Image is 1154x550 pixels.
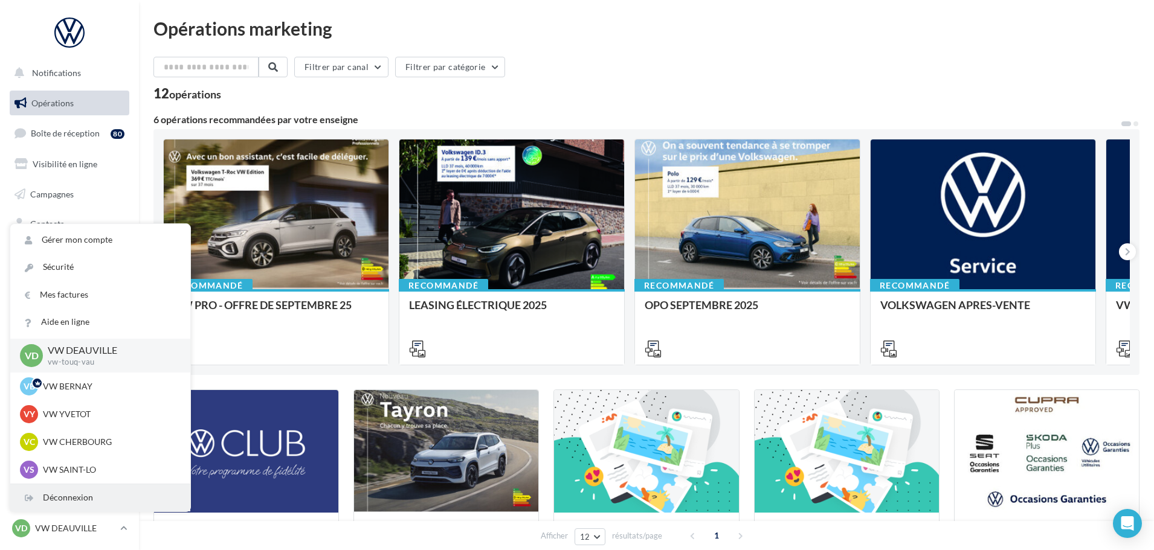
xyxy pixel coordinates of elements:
[7,60,127,86] button: Notifications
[10,254,190,281] a: Sécurité
[43,408,176,420] p: VW YVETOT
[10,309,190,336] a: Aide en ligne
[48,357,171,368] p: vw-touq-vau
[43,436,176,448] p: VW CHERBOURG
[7,91,132,116] a: Opérations
[10,517,129,540] a: VD VW DEAUVILLE
[48,344,171,357] p: VW DEAUVILLE
[15,522,27,534] span: VD
[7,182,132,207] a: Campagnes
[153,19,1139,37] div: Opérations marketing
[43,464,176,476] p: VW SAINT-LO
[33,159,97,169] span: Visibilité en ligne
[24,380,35,392] span: VB
[24,408,35,420] span: VY
[7,272,132,297] a: Calendrier
[575,528,605,545] button: 12
[645,299,850,323] div: OPO SEPTEMBRE 2025
[409,299,614,323] div: LEASING ÉLECTRIQUE 2025
[1113,509,1142,538] div: Open Intercom Messenger
[7,152,132,177] a: Visibilité en ligne
[24,464,34,476] span: VS
[169,89,221,100] div: opérations
[163,279,253,292] div: Recommandé
[10,484,190,511] div: Déconnexion
[612,530,662,542] span: résultats/page
[541,530,568,542] span: Afficher
[153,115,1120,124] div: 6 opérations recommandées par votre enseigne
[32,68,81,78] span: Notifications
[43,380,176,392] p: VW BERNAY
[870,279,959,292] div: Recommandé
[399,279,488,292] div: Recommandé
[395,57,505,77] button: Filtrer par catégorie
[7,342,132,377] a: Campagnes DataOnDemand
[7,301,132,337] a: PLV et print personnalisable
[580,532,590,542] span: 12
[24,436,35,448] span: VC
[31,98,74,108] span: Opérations
[7,120,132,146] a: Boîte de réception80
[153,87,221,100] div: 12
[7,211,132,237] a: Contacts
[30,219,64,229] span: Contacts
[31,128,100,138] span: Boîte de réception
[35,522,115,534] p: VW DEAUVILLE
[111,129,124,139] div: 80
[7,241,132,267] a: Médiathèque
[30,188,74,199] span: Campagnes
[294,57,388,77] button: Filtrer par canal
[25,348,39,362] span: VD
[10,281,190,309] a: Mes factures
[707,526,726,545] span: 1
[634,279,724,292] div: Recommandé
[880,299,1086,323] div: VOLKSWAGEN APRES-VENTE
[173,299,379,323] div: VW PRO - OFFRE DE SEPTEMBRE 25
[10,226,190,254] a: Gérer mon compte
